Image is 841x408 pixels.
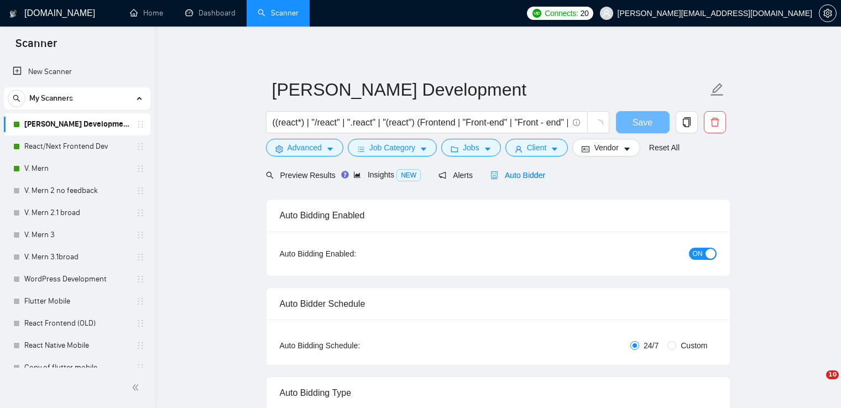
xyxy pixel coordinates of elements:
span: user [603,9,610,17]
span: search [8,95,25,102]
span: Advanced [288,142,322,154]
a: V. Mern 2.1 broad [24,202,129,224]
div: Auto Bidding Enabled [280,200,717,231]
span: Auto Bidder [490,171,545,180]
span: holder [136,275,145,284]
span: Jobs [463,142,479,154]
span: info-circle [573,119,580,126]
span: holder [136,231,145,239]
a: Copy of flutter mobile [24,357,129,379]
button: setting [819,4,837,22]
span: robot [490,171,498,179]
span: Preview Results [266,171,336,180]
span: holder [136,363,145,372]
span: edit [710,82,724,97]
a: searchScanner [258,8,299,18]
span: caret-down [420,145,427,153]
span: 24/7 [639,339,663,352]
span: caret-down [484,145,492,153]
span: bars [357,145,365,153]
a: React Native Mobile [24,334,129,357]
div: Auto Bidder Schedule [280,288,717,320]
span: holder [136,142,145,151]
span: NEW [396,169,421,181]
button: barsJob Categorycaret-down [348,139,437,156]
a: setting [819,9,837,18]
span: copy [676,117,697,127]
span: area-chart [353,171,361,179]
span: holder [136,120,145,129]
span: Scanner [7,35,66,59]
button: copy [676,111,698,133]
span: idcard [582,145,589,153]
span: search [266,171,274,179]
span: delete [704,117,725,127]
div: Auto Bidding Enabled: [280,248,425,260]
a: Flutter Mobile [24,290,129,312]
a: Reset All [649,142,680,154]
span: holder [136,319,145,328]
iframe: Intercom live chat [803,370,830,397]
span: Alerts [438,171,473,180]
span: My Scanners [29,87,73,109]
span: Insights [353,170,421,179]
span: Vendor [594,142,618,154]
span: folder [451,145,458,153]
span: ON [693,248,703,260]
input: Scanner name... [272,76,708,103]
span: 10 [826,370,839,379]
span: Job Category [369,142,415,154]
span: Custom [676,339,712,352]
div: Auto Bidding Schedule: [280,339,425,352]
button: Save [616,111,670,133]
span: caret-down [326,145,334,153]
span: double-left [132,382,143,393]
a: [PERSON_NAME] Development [24,113,129,135]
span: Save [633,116,652,129]
span: holder [136,253,145,261]
span: holder [136,297,145,306]
span: holder [136,164,145,173]
span: Client [527,142,547,154]
li: New Scanner [4,61,150,83]
span: caret-down [623,145,631,153]
img: upwork-logo.png [532,9,541,18]
button: delete [704,111,726,133]
button: settingAdvancedcaret-down [266,139,343,156]
span: holder [136,186,145,195]
input: Search Freelance Jobs... [273,116,568,129]
span: loading [593,119,603,129]
div: Tooltip anchor [340,170,350,180]
a: New Scanner [13,61,142,83]
button: search [8,90,25,107]
img: logo [9,5,17,23]
a: V. Mern [24,158,129,180]
span: holder [136,208,145,217]
a: V. Mern 3.1broad [24,246,129,268]
a: dashboardDashboard [185,8,236,18]
span: user [515,145,523,153]
button: idcardVendorcaret-down [572,139,640,156]
a: WordPress Development [24,268,129,290]
span: holder [136,341,145,350]
button: userClientcaret-down [505,139,568,156]
span: Connects: [545,7,578,19]
span: 20 [581,7,589,19]
a: React/Next Frontend Dev [24,135,129,158]
span: caret-down [551,145,558,153]
span: setting [275,145,283,153]
span: notification [438,171,446,179]
a: React Frontend (OLD) [24,312,129,334]
a: V. Mern 3 [24,224,129,246]
a: homeHome [130,8,163,18]
button: folderJobscaret-down [441,139,501,156]
a: V. Mern 2 no feedback [24,180,129,202]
